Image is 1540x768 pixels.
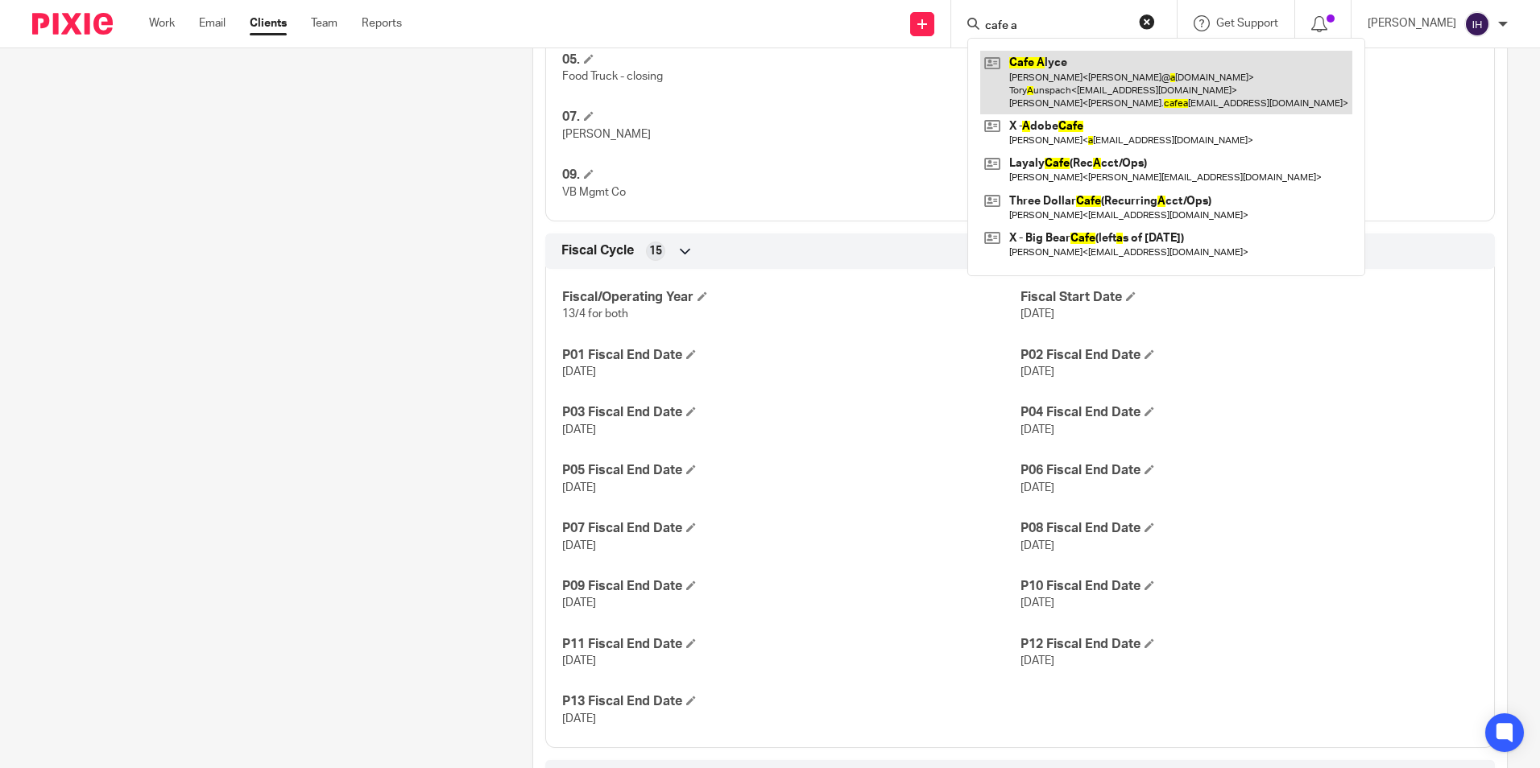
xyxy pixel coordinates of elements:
[562,52,1020,68] h4: 05.
[1464,11,1490,37] img: svg%3E
[32,13,113,35] img: Pixie
[562,109,1020,126] h4: 07.
[1020,540,1054,551] span: [DATE]
[199,15,226,31] a: Email
[562,462,1020,479] h4: P05 Fiscal End Date
[562,578,1020,595] h4: P09 Fiscal End Date
[1020,308,1054,320] span: [DATE]
[649,243,662,259] span: 15
[562,71,663,82] span: Food Truck - closing
[1139,14,1155,30] button: Clear
[562,347,1020,364] h4: P01 Fiscal End Date
[1216,18,1278,29] span: Get Support
[562,366,596,378] span: [DATE]
[562,520,1020,537] h4: P07 Fiscal End Date
[1020,424,1054,436] span: [DATE]
[149,15,175,31] a: Work
[1020,636,1478,653] h4: P12 Fiscal End Date
[250,15,287,31] a: Clients
[562,713,596,725] span: [DATE]
[1020,482,1054,493] span: [DATE]
[983,19,1128,34] input: Search
[1020,289,1478,306] h4: Fiscal Start Date
[1020,597,1054,609] span: [DATE]
[562,597,596,609] span: [DATE]
[1020,520,1478,537] h4: P08 Fiscal End Date
[562,289,1020,306] h4: Fiscal/Operating Year
[1020,366,1054,378] span: [DATE]
[1020,347,1478,364] h4: P02 Fiscal End Date
[562,129,651,140] span: [PERSON_NAME]
[562,424,596,436] span: [DATE]
[1020,578,1478,595] h4: P10 Fiscal End Date
[562,693,1020,710] h4: P13 Fiscal End Date
[562,404,1020,421] h4: P03 Fiscal End Date
[561,242,634,259] span: Fiscal Cycle
[562,636,1020,653] h4: P11 Fiscal End Date
[1368,15,1456,31] p: [PERSON_NAME]
[1020,404,1478,421] h4: P04 Fiscal End Date
[562,187,626,198] span: VB Mgmt Co
[562,655,596,667] span: [DATE]
[1020,655,1054,667] span: [DATE]
[562,482,596,493] span: [DATE]
[1020,462,1478,479] h4: P06 Fiscal End Date
[311,15,337,31] a: Team
[562,540,596,551] span: [DATE]
[562,308,628,320] span: 13/4 for both
[562,167,1020,184] h4: 09.
[362,15,402,31] a: Reports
